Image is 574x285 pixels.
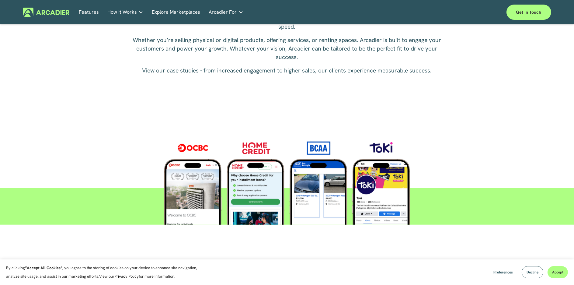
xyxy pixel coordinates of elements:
a: Get in touch [506,5,551,20]
strong: “Accept All Cookies” [25,265,62,270]
button: Decline [522,266,543,278]
a: folder dropdown [107,8,143,17]
img: Arcadier [23,8,69,17]
span: Arcadier For [209,8,237,16]
iframe: Chat Widget [544,256,574,285]
span: Preferences [493,270,513,275]
span: Decline [527,270,538,275]
span: How It Works [107,8,137,16]
button: Preferences [489,266,517,278]
a: Explore Marketplaces [152,8,200,17]
a: Features [79,8,99,17]
p: View our case studies - from increased engagement to higher sales, our clients experience measura... [129,66,445,75]
p: Whether you’re selling physical or digital products, offering services, or renting spaces. Arcadi... [129,36,445,62]
a: Privacy Policy [114,274,139,279]
a: folder dropdown [209,8,243,17]
div: Widget de chat [544,256,574,285]
p: By clicking , you agree to the storing of cookies on your device to enhance site navigation, anal... [6,264,204,281]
